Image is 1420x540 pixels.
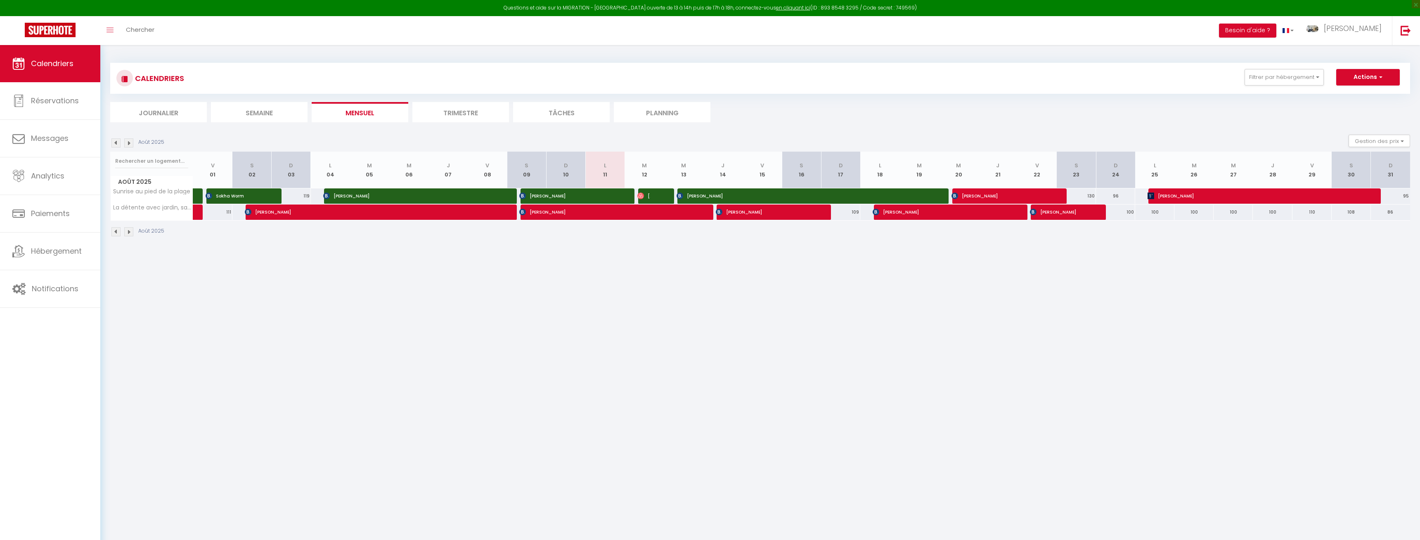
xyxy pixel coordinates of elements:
[873,204,1003,220] span: [PERSON_NAME]
[1332,205,1371,220] div: 108
[1114,162,1118,169] abbr: D
[1214,152,1253,188] th: 27
[407,162,412,169] abbr: M
[31,95,79,106] span: Réservations
[389,152,428,188] th: 06
[1336,69,1400,86] button: Actions
[272,152,311,188] th: 03
[782,152,821,188] th: 16
[323,188,493,204] span: [PERSON_NAME]
[716,204,807,220] span: [PERSON_NAME]
[703,152,743,188] th: 14
[1371,205,1410,220] div: 86
[1292,152,1332,188] th: 29
[367,162,372,169] abbr: M
[232,152,272,188] th: 02
[311,152,350,188] th: 04
[428,152,468,188] th: 07
[211,102,308,122] li: Semaine
[1300,16,1392,45] a: ... [PERSON_NAME]
[939,152,978,188] th: 20
[519,204,689,220] span: [PERSON_NAME]
[956,162,961,169] abbr: M
[1292,205,1332,220] div: 110
[211,162,215,169] abbr: V
[112,205,194,211] span: La détente avec jardin, sauna et parking privée au coeur de [GEOGRAPHIC_DATA]
[1154,162,1156,169] abbr: L
[1148,188,1357,204] span: [PERSON_NAME]
[31,246,82,256] span: Hébergement
[1018,152,1057,188] th: 22
[25,23,76,37] img: Super Booking
[625,152,664,188] th: 12
[917,162,922,169] abbr: M
[677,188,925,204] span: [PERSON_NAME]
[193,152,232,188] th: 01
[860,152,899,188] th: 18
[1231,162,1236,169] abbr: M
[1253,205,1292,220] div: 100
[1135,152,1174,188] th: 25
[133,69,184,88] h3: CALENDRIERS
[776,4,810,11] a: en cliquant ici
[681,162,686,169] abbr: M
[126,25,154,34] span: Chercher
[1035,162,1039,169] abbr: V
[564,162,568,169] abbr: D
[1324,23,1382,33] span: [PERSON_NAME]
[821,205,860,220] div: 109
[664,152,703,188] th: 13
[1096,205,1135,220] div: 100
[115,154,188,169] input: Rechercher un logement...
[513,102,610,122] li: Tâches
[350,152,389,188] th: 05
[245,204,493,220] span: [PERSON_NAME]
[614,102,710,122] li: Planning
[31,133,69,143] span: Messages
[1057,188,1096,204] div: 130
[1389,162,1393,169] abbr: D
[412,102,509,122] li: Trimestre
[1219,24,1276,38] button: Besoin d'aide ?
[1096,188,1135,204] div: 96
[1030,204,1082,220] span: [PERSON_NAME]
[193,205,232,220] div: 111
[1214,205,1253,220] div: 100
[1371,188,1410,204] div: 95
[1245,69,1324,86] button: Filtrer par hébergement
[31,208,70,219] span: Paiements
[637,188,651,204] span: [PERSON_NAME]
[1306,25,1318,32] img: ...
[1174,152,1214,188] th: 26
[743,152,782,188] th: 15
[1135,205,1174,220] div: 100
[32,283,78,294] span: Notifications
[206,188,258,204] span: Sokha Worm
[138,138,164,146] p: Août 2025
[1349,135,1410,147] button: Gestion des prix
[1332,152,1371,188] th: 30
[1271,162,1274,169] abbr: J
[879,162,881,169] abbr: L
[468,152,507,188] th: 08
[250,162,254,169] abbr: S
[1371,152,1410,188] th: 31
[721,162,724,169] abbr: J
[839,162,843,169] abbr: D
[1349,162,1353,169] abbr: S
[485,162,489,169] abbr: V
[312,102,408,122] li: Mensuel
[289,162,293,169] abbr: D
[996,162,999,169] abbr: J
[1192,162,1197,169] abbr: M
[604,162,606,169] abbr: L
[1253,152,1292,188] th: 28
[978,152,1018,188] th: 21
[899,152,939,188] th: 19
[642,162,647,169] abbr: M
[1174,205,1214,220] div: 100
[329,162,331,169] abbr: L
[821,152,860,188] th: 17
[586,152,625,188] th: 11
[519,188,611,204] span: [PERSON_NAME]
